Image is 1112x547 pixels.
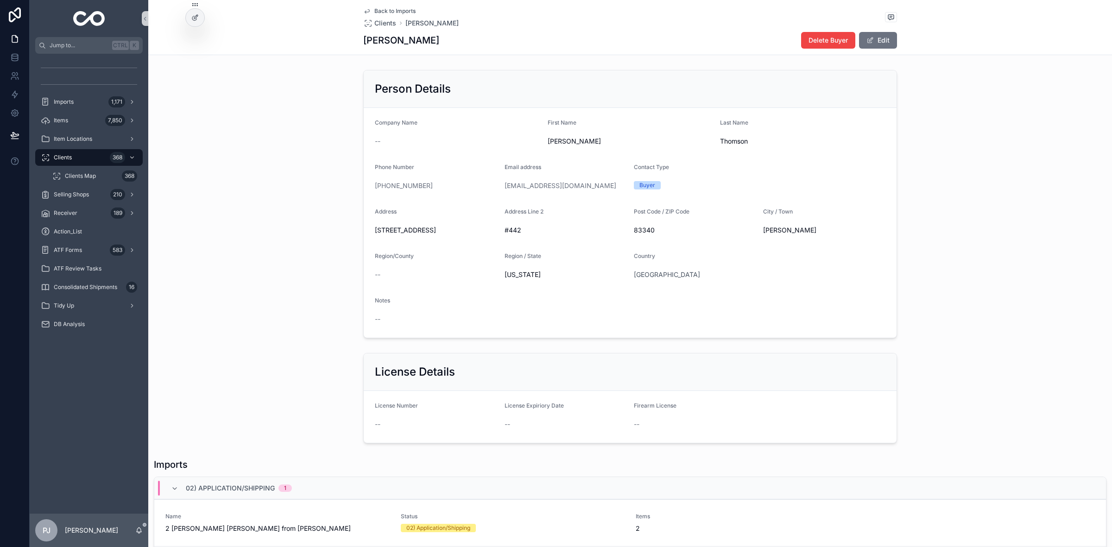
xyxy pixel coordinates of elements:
a: ATF Review Tasks [35,260,143,277]
div: 02) Application/Shipping [406,524,470,532]
span: Clients [54,154,72,161]
a: Action_List [35,223,143,240]
a: DB Analysis [35,316,143,333]
span: License Number [375,402,418,409]
span: Delete Buyer [809,36,848,45]
span: Clients [374,19,396,28]
span: Back to Imports [374,7,416,15]
span: Items [54,117,68,124]
span: -- [375,314,380,324]
span: ATF Review Tasks [54,265,101,272]
span: Notes [375,297,390,304]
span: Selling Shops [54,191,89,198]
button: Jump to...CtrlK [35,37,143,54]
div: 7,850 [105,115,125,126]
span: Name [165,513,390,520]
span: Region/County [375,252,414,259]
span: -- [375,420,380,429]
img: App logo [73,11,105,26]
span: 2 [636,524,640,533]
span: First Name [548,119,576,126]
div: 189 [111,207,125,219]
span: City / Town [763,208,793,215]
span: Contact Type [634,163,669,170]
div: 583 [110,245,125,256]
span: Address [375,208,397,215]
div: scrollable content [30,54,148,345]
a: Clients368 [35,149,143,166]
span: -- [375,137,380,146]
span: 02) Application/Shipping [186,484,275,493]
p: [PERSON_NAME] [65,526,118,535]
a: Back to Imports [363,7,416,15]
span: [US_STATE] [505,270,627,279]
a: Imports1,171 [35,94,143,110]
a: Items7,850 [35,112,143,129]
span: Clients Map [65,172,96,180]
span: Post Code / ZIP Code [634,208,689,215]
span: #442 [505,226,627,235]
span: ATF Forms [54,246,82,254]
span: Ctrl [112,41,129,50]
span: License Expiriory Date [505,402,564,409]
a: [EMAIL_ADDRESS][DOMAIN_NAME] [505,181,616,190]
span: Jump to... [50,42,108,49]
a: Selling Shops210 [35,186,143,203]
a: Clients [363,19,396,28]
span: 2 [PERSON_NAME] [PERSON_NAME] from [PERSON_NAME] [165,524,390,533]
span: Country [634,252,655,259]
div: 16 [126,282,137,293]
span: Item Locations [54,135,92,143]
div: 210 [110,189,125,200]
div: Buyer [639,181,655,189]
span: Phone Number [375,163,414,170]
span: Items [636,513,860,520]
div: 368 [110,152,125,163]
span: Imports [54,98,74,106]
span: [PERSON_NAME] [763,226,885,235]
span: 83340 [634,226,756,235]
span: Region / State [505,252,541,259]
span: Status [401,513,625,520]
div: 1 [284,484,286,492]
h2: Person Details [375,82,451,96]
a: ATF Forms583 [35,242,143,258]
span: PJ [43,525,51,536]
a: Receiver189 [35,205,143,221]
a: [PHONE_NUMBER] [375,181,433,190]
a: Name2 [PERSON_NAME] [PERSON_NAME] from [PERSON_NAME]Status02) Application/ShippingItems2 [154,499,1106,546]
span: Consolidated Shipments [54,283,117,291]
a: [PERSON_NAME] [405,19,459,28]
span: [STREET_ADDRESS] [375,226,497,235]
span: Action_List [54,228,82,235]
span: Thomson [720,137,885,146]
a: Item Locations [35,131,143,147]
span: Tidy Up [54,302,74,309]
span: -- [375,270,380,279]
span: Receiver [54,209,77,217]
div: 1,171 [108,96,125,107]
a: [GEOGRAPHIC_DATA] [634,270,700,279]
span: -- [634,420,639,429]
span: DB Analysis [54,321,85,328]
button: Edit [859,32,897,49]
a: Consolidated Shipments16 [35,279,143,296]
h1: Imports [154,458,188,471]
a: Tidy Up [35,297,143,314]
div: 368 [122,170,137,182]
span: [PERSON_NAME] [548,137,713,146]
span: Last Name [720,119,748,126]
button: Delete Buyer [801,32,855,49]
h2: License Details [375,365,455,379]
span: Address Line 2 [505,208,543,215]
a: Clients Map368 [46,168,143,184]
h1: [PERSON_NAME] [363,34,439,47]
span: K [131,42,138,49]
span: Email address [505,163,541,170]
span: Company Name [375,119,417,126]
span: -- [505,420,510,429]
span: Firearm License [634,402,676,409]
